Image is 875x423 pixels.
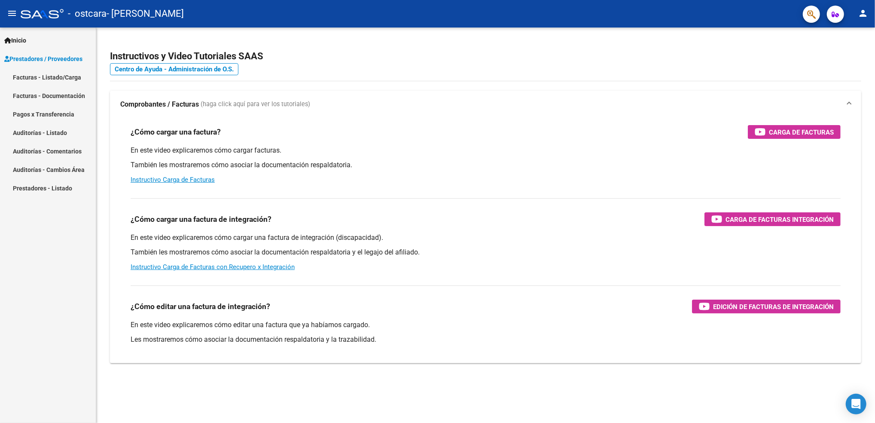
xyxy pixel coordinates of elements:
h3: ¿Cómo editar una factura de integración? [131,300,270,313]
a: Instructivo Carga de Facturas con Recupero x Integración [131,263,295,271]
p: Les mostraremos cómo asociar la documentación respaldatoria y la trazabilidad. [131,335,841,344]
p: En este video explicaremos cómo cargar una factura de integración (discapacidad). [131,233,841,242]
button: Edición de Facturas de integración [692,300,841,313]
p: También les mostraremos cómo asociar la documentación respaldatoria. [131,160,841,170]
span: - [PERSON_NAME] [107,4,184,23]
a: Instructivo Carga de Facturas [131,176,215,184]
button: Carga de Facturas [748,125,841,139]
div: Open Intercom Messenger [846,394,866,414]
button: Carga de Facturas Integración [704,212,841,226]
a: Centro de Ayuda - Administración de O.S. [110,63,238,75]
span: Inicio [4,36,26,45]
mat-icon: menu [7,8,17,18]
mat-icon: person [858,8,868,18]
mat-expansion-panel-header: Comprobantes / Facturas (haga click aquí para ver los tutoriales) [110,91,861,118]
span: Carga de Facturas Integración [726,214,834,225]
p: En este video explicaremos cómo editar una factura que ya habíamos cargado. [131,320,841,330]
p: En este video explicaremos cómo cargar facturas. [131,146,841,155]
span: Edición de Facturas de integración [713,301,834,312]
span: (haga click aquí para ver los tutoriales) [201,100,310,109]
h2: Instructivos y Video Tutoriales SAAS [110,48,861,64]
div: Comprobantes / Facturas (haga click aquí para ver los tutoriales) [110,118,861,363]
p: También les mostraremos cómo asociar la documentación respaldatoria y el legajo del afiliado. [131,248,841,257]
span: - ostcara [68,4,107,23]
h3: ¿Cómo cargar una factura? [131,126,221,138]
span: Carga de Facturas [769,127,834,138]
strong: Comprobantes / Facturas [120,100,199,109]
span: Prestadores / Proveedores [4,54,82,64]
h3: ¿Cómo cargar una factura de integración? [131,213,271,225]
